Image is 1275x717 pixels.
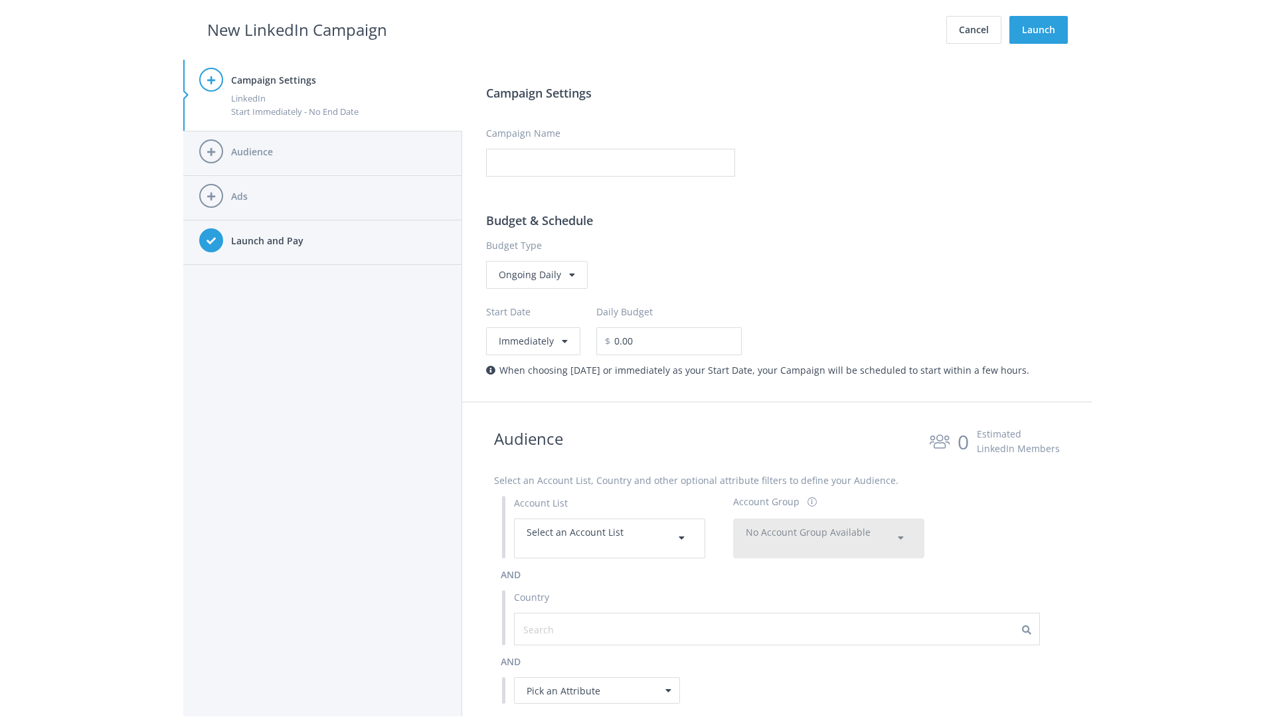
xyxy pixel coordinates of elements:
[486,363,1068,378] div: When choosing [DATE] or immediately as your Start Date, your Campaign will be scheduled to start ...
[231,92,446,105] div: LinkedIn
[231,145,446,159] h4: Audience
[946,16,1001,44] button: Cancel
[494,473,898,488] label: Select an Account List, Country and other optional attribute filters to define your Audience.
[523,622,642,637] input: Search
[501,568,521,581] span: and
[514,496,568,511] label: Account List
[733,495,800,509] div: Account Group
[231,105,446,118] div: Start Immediately - No End Date
[486,238,1068,253] label: Budget Type
[486,126,560,141] label: Campaign Name
[527,525,693,552] div: Select an Account List
[596,305,653,319] label: Daily Budget
[746,526,871,538] span: No Account Group Available
[527,526,624,538] span: Select an Account List
[231,73,446,88] h4: Campaign Settings
[231,234,446,248] h4: Launch and Pay
[494,426,563,457] h2: Audience
[486,305,596,319] label: Start Date
[958,426,969,457] div: 0
[486,327,580,355] button: Immediately
[596,327,610,355] span: $
[486,84,1068,102] h3: Campaign Settings
[514,590,549,605] label: Country
[746,525,912,552] div: No Account Group Available
[486,261,588,289] div: Ongoing Daily
[977,427,1060,456] div: Estimated LinkedIn Members
[1009,16,1068,44] button: Launch
[231,189,446,204] h4: Ads
[501,655,521,668] span: and
[486,211,1068,230] h3: Budget & Schedule
[207,17,387,42] h2: New LinkedIn Campaign
[514,677,680,704] div: Pick an Attribute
